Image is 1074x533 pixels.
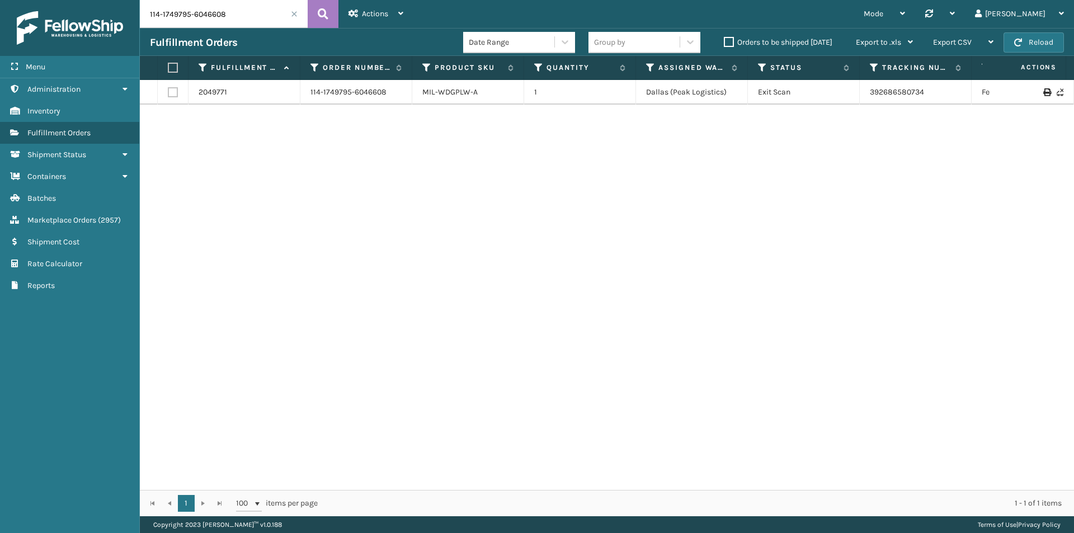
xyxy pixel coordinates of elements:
[986,58,1063,77] span: Actions
[770,63,838,73] label: Status
[636,80,748,105] td: Dallas (Peak Logistics)
[422,87,478,97] a: MIL-WDGPLW-A
[323,63,390,73] label: Order Number
[1043,88,1050,96] i: Print Label
[435,63,502,73] label: Product SKU
[524,80,636,105] td: 1
[1004,32,1064,53] button: Reload
[856,37,901,47] span: Export to .xls
[978,516,1061,533] div: |
[98,215,121,225] span: ( 2957 )
[153,516,282,533] p: Copyright 2023 [PERSON_NAME]™ v 1.0.188
[469,36,555,48] div: Date Range
[27,106,60,116] span: Inventory
[199,87,227,98] a: 2049771
[27,215,96,225] span: Marketplace Orders
[864,9,883,18] span: Mode
[594,36,625,48] div: Group by
[27,150,86,159] span: Shipment Status
[1018,521,1061,529] a: Privacy Policy
[658,63,726,73] label: Assigned Warehouse
[933,37,972,47] span: Export CSV
[236,498,253,509] span: 100
[236,495,318,512] span: items per page
[333,498,1062,509] div: 1 - 1 of 1 items
[362,9,388,18] span: Actions
[870,87,924,97] a: 392686580734
[26,62,45,72] span: Menu
[27,259,82,268] span: Rate Calculator
[547,63,614,73] label: Quantity
[178,495,195,512] a: 1
[17,11,123,45] img: logo
[310,87,387,98] a: 114-1749795-6046608
[27,84,81,94] span: Administration
[27,237,79,247] span: Shipment Cost
[1057,88,1063,96] i: Never Shipped
[724,37,832,47] label: Orders to be shipped [DATE]
[27,172,66,181] span: Containers
[150,36,237,49] h3: Fulfillment Orders
[882,63,950,73] label: Tracking Number
[978,521,1016,529] a: Terms of Use
[211,63,279,73] label: Fulfillment Order Id
[748,80,860,105] td: Exit Scan
[27,194,56,203] span: Batches
[27,128,91,138] span: Fulfillment Orders
[27,281,55,290] span: Reports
